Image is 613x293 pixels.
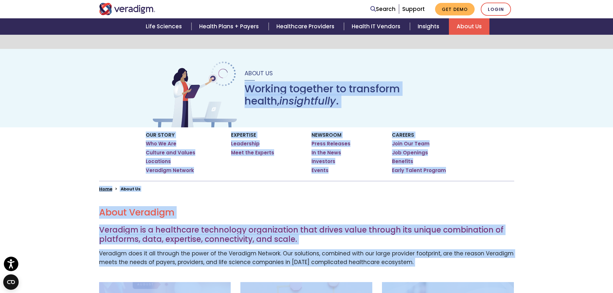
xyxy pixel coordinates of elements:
a: Meet the Experts [231,150,274,156]
a: Locations [146,158,171,165]
button: Open CMP widget [3,274,19,290]
a: Investors [311,158,335,165]
em: insightfully [279,94,336,108]
a: Job Openings [392,150,428,156]
a: Health Plans + Payers [191,18,268,35]
a: Benefits [392,158,413,165]
a: Get Demo [435,3,475,15]
h2: About Veradigm [99,207,514,218]
a: Health IT Vendors [344,18,410,35]
a: Join Our Team [392,141,430,147]
h1: Working together to transform health, . [245,83,462,107]
span: About Us [245,69,273,77]
a: Culture and Values [146,150,195,156]
img: Veradigm logo [99,3,155,15]
a: Veradigm Network [146,167,194,174]
a: Press Releases [311,141,350,147]
a: Home [99,186,112,192]
a: Early Talent Program [392,167,446,174]
a: Events [311,167,329,174]
a: Who We Are [146,141,176,147]
a: Life Sciences [138,18,191,35]
a: Login [481,3,511,16]
a: Insights [410,18,449,35]
p: Veradigm does it all through the power of the Veradigm Network. Our solutions, combined with our ... [99,249,514,267]
a: In the News [311,150,341,156]
a: Leadership [231,141,260,147]
a: Support [402,5,425,13]
h3: Veradigm is a healthcare technology organization that drives value through its unique combination... [99,225,514,244]
a: Search [370,5,395,14]
a: Healthcare Providers [269,18,344,35]
a: About Us [449,18,489,35]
